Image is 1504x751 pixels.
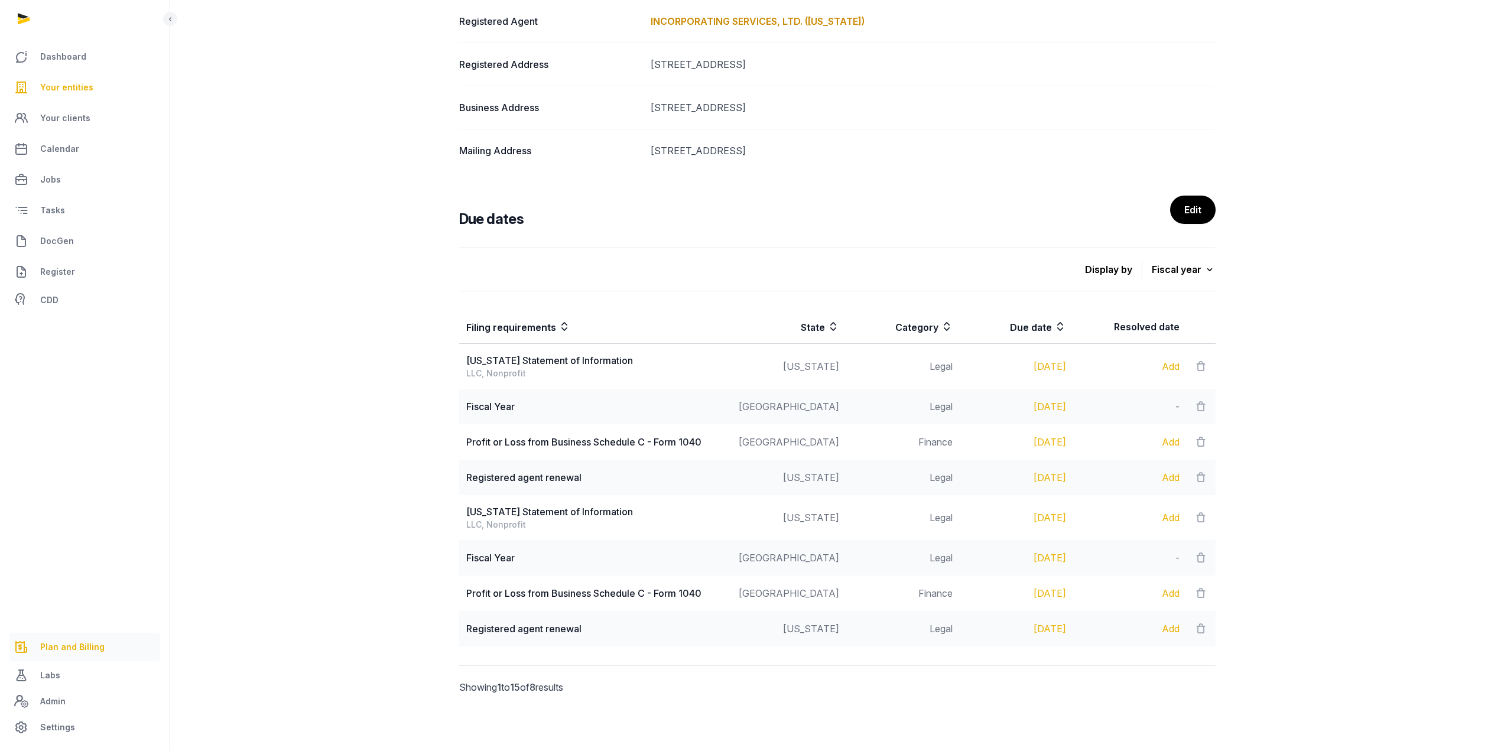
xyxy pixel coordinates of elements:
th: Category [846,310,960,344]
dt: Registered Address [459,57,641,71]
a: INCORPORATING SERVICES, LTD. ([US_STATE]) [651,15,865,27]
a: Tasks [9,196,160,225]
div: Profit or Loss from Business Schedule C - Form 1040 [466,586,725,600]
span: Dashboard [40,50,86,64]
a: Calendar [9,135,160,163]
div: [DATE] [967,622,1066,636]
td: Legal [846,344,960,389]
dt: Business Address [459,100,641,115]
span: Tasks [40,203,65,217]
a: Edit [1170,196,1216,224]
a: CDD [9,288,160,312]
div: [DATE] [967,511,1066,525]
span: Jobs [40,173,61,187]
div: Add [1080,470,1180,485]
a: Your clients [9,104,160,132]
th: Resolved date [1073,310,1187,344]
span: DocGen [40,234,74,248]
div: Add [1080,622,1180,636]
div: Add [1080,359,1180,373]
span: 8 [530,681,535,693]
div: [DATE] [967,359,1066,373]
span: Register [40,265,75,279]
div: Fiscal year [1152,261,1216,278]
div: Registered agent renewal [466,470,725,485]
a: Register [9,258,160,286]
td: Legal [846,611,960,646]
div: [US_STATE] Statement of Information [466,505,725,519]
dt: Registered Agent [459,14,641,28]
td: Finance [846,424,960,460]
div: Registered agent renewal [466,622,725,636]
dd: [STREET_ADDRESS] [651,144,1216,158]
span: Settings [40,720,75,734]
span: CDD [40,293,59,307]
td: Legal [846,389,960,424]
span: 1 [497,681,501,693]
div: LLC, Nonprofit [466,519,725,531]
h3: Due dates [459,210,524,229]
td: [GEOGRAPHIC_DATA] [732,389,846,424]
span: Admin [40,694,66,708]
th: Filing requirements [459,310,732,344]
a: DocGen [9,227,160,255]
div: Add [1080,511,1180,525]
span: Labs [40,668,60,682]
div: Add [1080,435,1180,449]
div: - [1080,399,1180,414]
td: [GEOGRAPHIC_DATA] [732,576,846,611]
div: Profit or Loss from Business Schedule C - Form 1040 [466,435,725,449]
div: Fiscal Year [466,551,725,565]
div: Add [1080,586,1180,600]
div: LLC, Nonprofit [466,368,725,379]
td: [US_STATE] [732,495,846,540]
p: Display by [1085,260,1142,279]
span: Your clients [40,111,90,125]
th: Due date [960,310,1073,344]
dd: [STREET_ADDRESS] [651,100,1216,115]
a: Plan and Billing [9,633,160,661]
p: Showing to of results [459,666,634,708]
td: [GEOGRAPHIC_DATA] [732,540,846,576]
td: Legal [846,540,960,576]
a: Dashboard [9,43,160,71]
td: Legal [846,495,960,540]
a: Settings [9,713,160,742]
td: [US_STATE] [732,460,846,495]
div: [DATE] [967,586,1066,600]
a: Labs [9,661,160,690]
span: 15 [510,681,520,693]
td: [GEOGRAPHIC_DATA] [732,424,846,460]
div: [DATE] [967,399,1066,414]
a: Jobs [9,165,160,194]
a: Admin [9,690,160,713]
dt: Mailing Address [459,144,641,158]
dd: [STREET_ADDRESS] [651,57,1216,71]
td: [US_STATE] [732,344,846,389]
th: State [732,310,846,344]
div: Fiscal Year [466,399,725,414]
td: [US_STATE] [732,611,846,646]
span: Calendar [40,142,79,156]
a: Your entities [9,73,160,102]
td: Legal [846,460,960,495]
div: [US_STATE] Statement of Information [466,353,725,368]
span: Your entities [40,80,93,95]
div: [DATE] [967,551,1066,565]
div: [DATE] [967,470,1066,485]
div: [DATE] [967,435,1066,449]
td: Finance [846,576,960,611]
span: Plan and Billing [40,640,105,654]
div: - [1080,551,1180,565]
